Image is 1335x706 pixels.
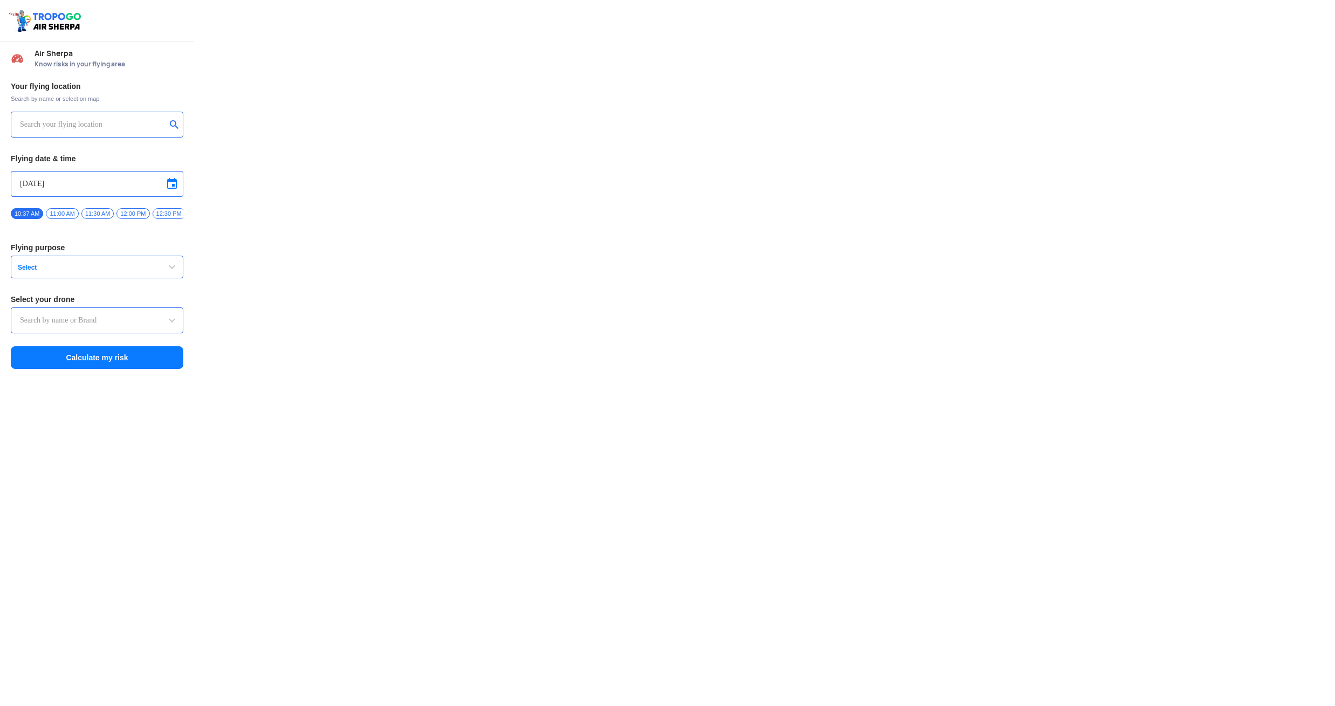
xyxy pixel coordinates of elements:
h3: Flying purpose [11,244,183,251]
img: ic_tgdronemaps.svg [8,8,85,33]
span: 12:30 PM [153,208,185,219]
h3: Select your drone [11,296,183,303]
span: Search by name or select on map [11,94,183,103]
button: Calculate my risk [11,346,183,369]
span: Select [13,263,148,272]
button: Select [11,256,183,278]
span: Know risks in your flying area [35,60,183,68]
span: 11:30 AM [81,208,114,219]
span: 12:00 PM [116,208,149,219]
span: 11:00 AM [46,208,78,219]
input: Search by name or Brand [20,314,174,327]
span: Air Sherpa [35,49,183,58]
img: Risk Scores [11,52,24,65]
h3: Your flying location [11,83,183,90]
h3: Flying date & time [11,155,183,162]
span: 10:37 AM [11,208,43,219]
input: Search your flying location [20,118,166,131]
input: Select Date [20,177,174,190]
